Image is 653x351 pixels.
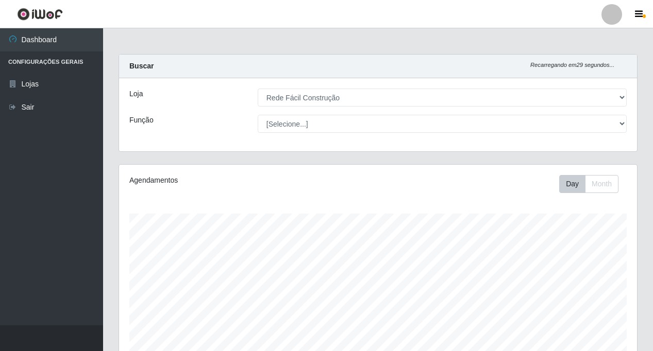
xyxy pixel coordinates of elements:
[559,175,618,193] div: First group
[129,89,143,99] label: Loja
[17,8,63,21] img: CoreUI Logo
[129,62,154,70] strong: Buscar
[129,115,154,126] label: Função
[559,175,627,193] div: Toolbar with button groups
[585,175,618,193] button: Month
[129,175,328,186] div: Agendamentos
[559,175,585,193] button: Day
[530,62,614,68] i: Recarregando em 29 segundos...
